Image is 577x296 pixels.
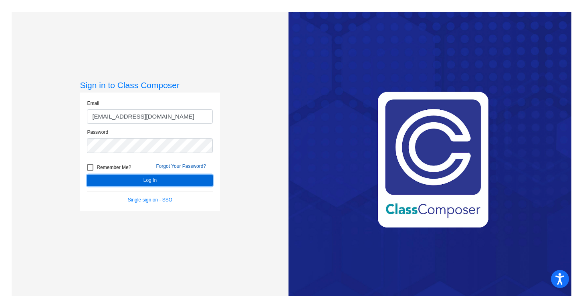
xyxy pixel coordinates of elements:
span: Remember Me? [97,163,131,172]
button: Log In [87,175,213,186]
label: Password [87,129,108,136]
a: Single sign on - SSO [128,197,172,203]
label: Email [87,100,99,107]
a: Forgot Your Password? [156,163,206,169]
h3: Sign in to Class Composer [80,80,220,90]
